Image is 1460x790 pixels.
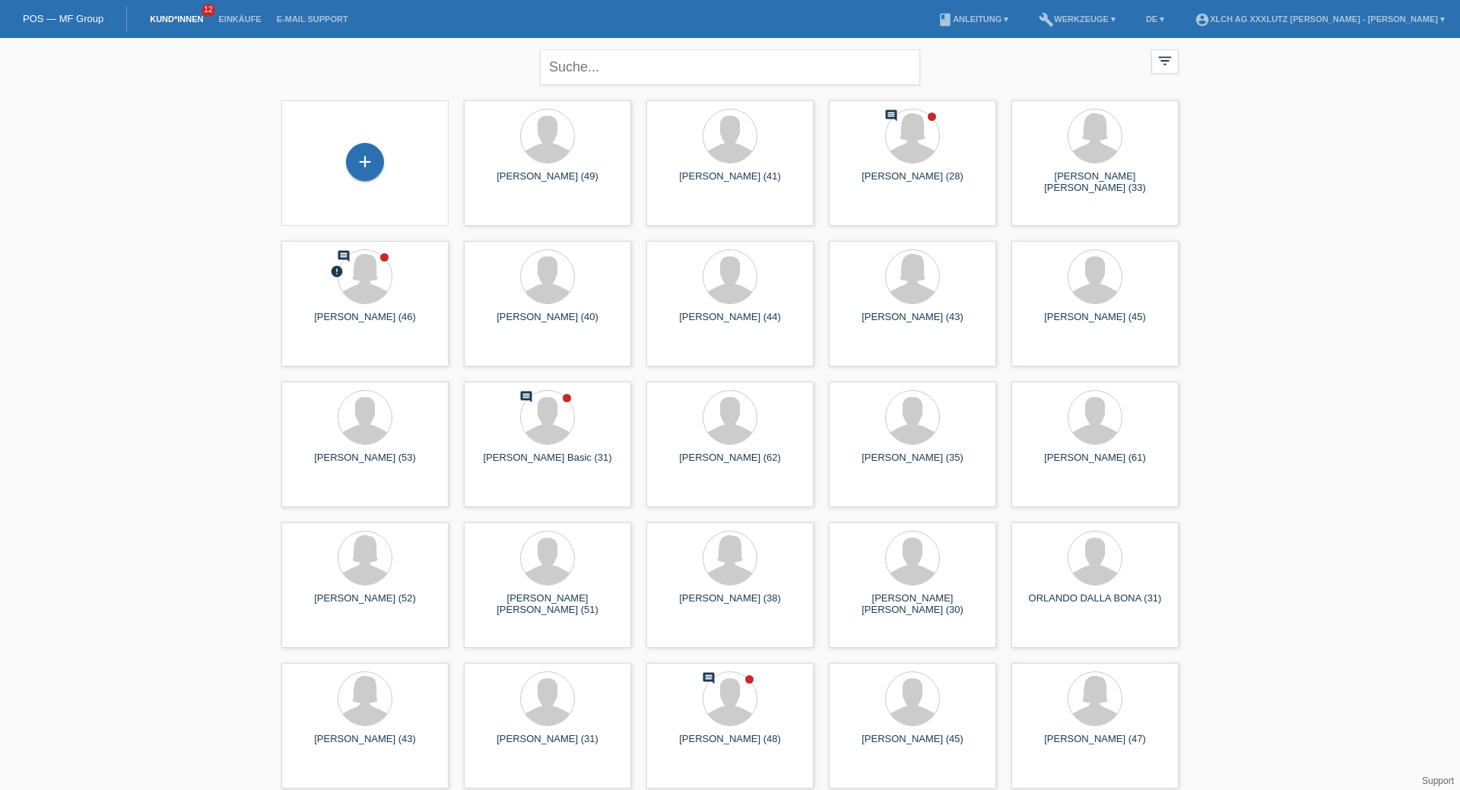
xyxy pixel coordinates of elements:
div: Neuer Kommentar [702,671,716,687]
i: book [938,12,953,27]
a: E-Mail Support [269,14,356,24]
div: Neuer Kommentar [884,109,898,125]
a: POS — MF Group [23,13,103,24]
a: Support [1422,776,1454,786]
div: [PERSON_NAME] (28) [841,170,984,195]
div: [PERSON_NAME] [PERSON_NAME] (30) [841,592,984,617]
div: [PERSON_NAME] (44) [659,311,801,335]
a: Einkäufe [211,14,268,24]
i: comment [884,109,898,122]
div: [PERSON_NAME] (35) [841,452,984,476]
i: comment [519,390,533,404]
div: [PERSON_NAME] Basic (31) [476,452,619,476]
div: [PERSON_NAME] (49) [476,170,619,195]
a: account_circleXLCH AG XXXLutz [PERSON_NAME] - [PERSON_NAME] ▾ [1187,14,1452,24]
div: [PERSON_NAME] (38) [659,592,801,617]
i: build [1039,12,1054,27]
div: [PERSON_NAME] (52) [294,592,436,617]
div: [PERSON_NAME] (62) [659,452,801,476]
div: [PERSON_NAME] [PERSON_NAME] (51) [476,592,619,617]
div: [PERSON_NAME] (61) [1024,452,1166,476]
a: DE ▾ [1138,14,1172,24]
div: Neuer Kommentar [337,249,351,265]
span: 12 [202,4,215,17]
div: [PERSON_NAME] (45) [841,733,984,757]
div: [PERSON_NAME] (31) [476,733,619,757]
i: error [330,265,344,278]
div: [PERSON_NAME] (40) [476,311,619,335]
div: [PERSON_NAME] (43) [841,311,984,335]
div: ORLANDO DALLA BONA (31) [1024,592,1166,617]
div: Zurückgewiesen [330,265,344,281]
input: Suche... [540,49,920,85]
i: account_circle [1195,12,1210,27]
div: [PERSON_NAME] (45) [1024,311,1166,335]
i: filter_list [1157,52,1173,69]
a: Kund*innen [142,14,211,24]
i: comment [702,671,716,685]
div: [PERSON_NAME] [PERSON_NAME] (33) [1024,170,1166,195]
div: [PERSON_NAME] (48) [659,733,801,757]
div: [PERSON_NAME] (46) [294,311,436,335]
a: bookAnleitung ▾ [930,14,1016,24]
div: [PERSON_NAME] (47) [1024,733,1166,757]
div: [PERSON_NAME] (41) [659,170,801,195]
div: Kund*in hinzufügen [347,149,383,175]
div: Neuer Kommentar [519,390,533,406]
div: [PERSON_NAME] (53) [294,452,436,476]
i: comment [337,249,351,263]
a: buildWerkzeuge ▾ [1031,14,1123,24]
div: [PERSON_NAME] (43) [294,733,436,757]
